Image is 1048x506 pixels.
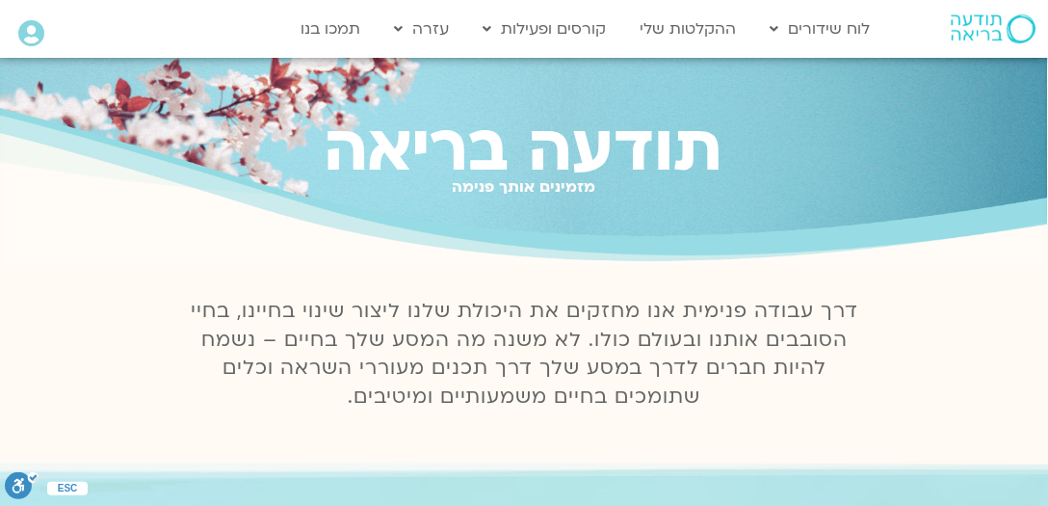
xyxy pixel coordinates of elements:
p: דרך עבודה פנימית אנו מחזקים את היכולת שלנו ליצור שינוי בחיינו, בחיי הסובבים אותנו ובעולם כולו. לא... [179,297,869,413]
img: תודעה בריאה [951,14,1035,43]
a: תמכו בנו [291,11,370,47]
a: עזרה [384,11,458,47]
a: קורסים ופעילות [473,11,616,47]
a: לוח שידורים [760,11,879,47]
a: ההקלטות שלי [630,11,746,47]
